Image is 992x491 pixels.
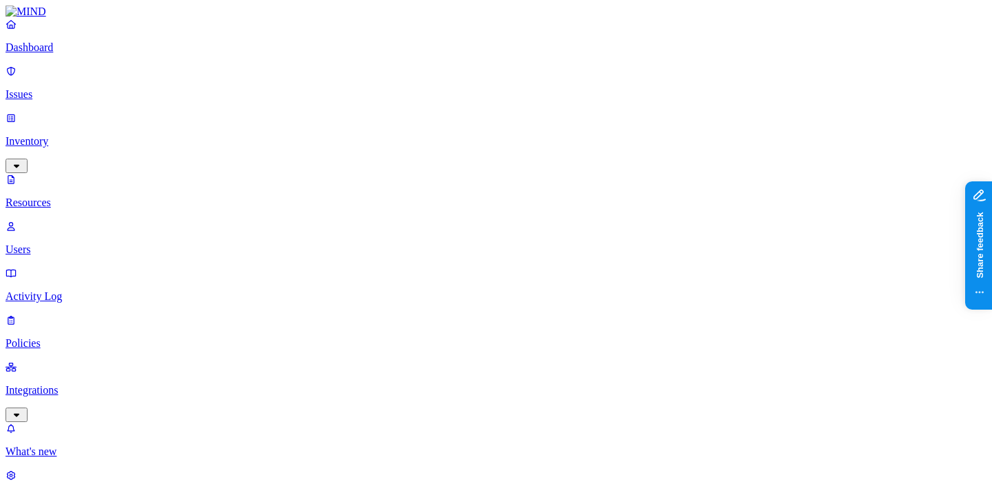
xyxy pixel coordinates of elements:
p: Integrations [6,384,986,397]
p: Issues [6,88,986,101]
p: Users [6,243,986,256]
p: Inventory [6,135,986,148]
p: What's new [6,445,986,458]
img: MIND [6,6,46,18]
p: Dashboard [6,41,986,54]
p: Resources [6,197,986,209]
p: Activity Log [6,290,986,303]
p: Policies [6,337,986,350]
